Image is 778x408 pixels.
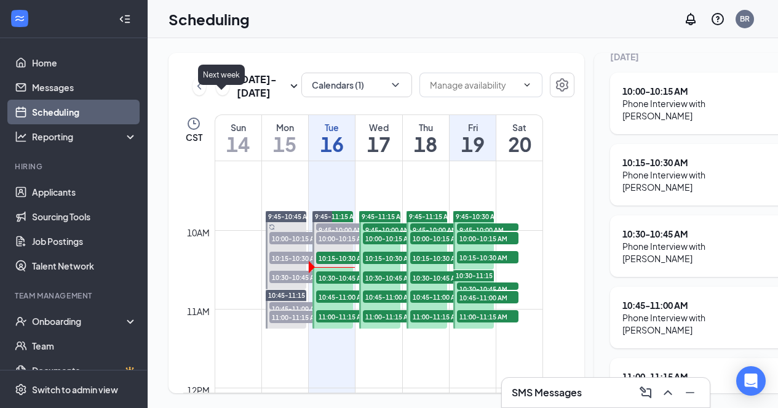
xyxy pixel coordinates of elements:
div: 10:45 - 11:00 AM [622,299,774,311]
span: 10:30-11:15 AM [456,271,504,280]
span: 10:00-10:15 AM [363,232,424,244]
h1: 20 [496,134,542,154]
div: Fri [450,121,496,134]
div: BR [740,14,750,24]
a: September 19, 2025 [450,115,496,161]
span: 10:30-10:45 AM [269,271,331,283]
span: 10:00-10:15 AM [410,232,472,244]
span: 10:45-11:15 AM [268,291,316,300]
button: ComposeMessage [636,383,656,402]
div: Wed [355,121,402,134]
span: 10:00-10:15 AM [316,232,378,244]
input: Manage availability [430,78,517,92]
span: 10:15-10:30 AM [410,252,472,264]
div: 10am [185,226,212,239]
svg: SmallChevronDown [287,79,301,94]
div: Phone Interview with [PERSON_NAME] [622,311,774,336]
span: 10:30-10:45 AM [363,271,424,284]
div: Hiring [15,161,135,172]
div: 10:15 - 10:30 AM [622,156,774,169]
div: Team Management [15,290,135,301]
span: 10:45-11:00 AM [410,290,472,303]
h1: Scheduling [169,9,250,30]
button: Calendars (1)ChevronDown [301,73,412,97]
span: 10:30-10:45 AM [457,282,518,295]
span: 10:45-11:00 AM [269,302,331,314]
span: 9:45-11:15 AM [362,212,406,221]
a: September 15, 2025 [262,115,308,161]
a: September 17, 2025 [355,115,402,161]
svg: Settings [15,383,27,396]
div: 10:30 - 10:45 AM [622,228,774,240]
button: ChevronLeft [193,77,206,95]
svg: Sync [269,224,275,230]
div: Phone Interview with [PERSON_NAME] [622,97,774,122]
div: Mon [262,121,308,134]
span: 10:30-10:45 AM [410,271,472,284]
svg: ComposeMessage [638,385,653,400]
a: Team [32,334,137,358]
div: Open Intercom Messenger [736,366,766,396]
span: 11:00-11:15 AM [457,310,518,322]
h3: [DATE] - [DATE] [237,73,287,100]
span: 11:00-11:15 AM [269,311,331,323]
svg: Clock [186,116,201,131]
div: Sat [496,121,542,134]
div: Phone Interview with [PERSON_NAME] [622,169,774,193]
svg: ChevronDown [522,80,532,90]
a: Messages [32,75,137,100]
svg: ChevronLeft [193,79,205,94]
div: Switch to admin view [32,383,118,396]
span: 11:00-11:15 AM [316,310,378,322]
span: 10:15-10:30 AM [457,251,518,263]
span: 10:00-10:15 AM [269,232,331,244]
span: 9:45-10:00 AM [457,223,518,236]
div: 10:00 - 10:15 AM [622,85,774,97]
svg: Collapse [119,13,131,25]
a: September 16, 2025 [309,115,355,161]
span: 10:30-10:45 AM [316,271,378,284]
div: Tue [309,121,355,134]
span: 9:45-11:15 AM [409,212,453,221]
span: 10:45-11:00 AM [457,291,518,303]
svg: Minimize [683,385,697,400]
span: 9:45-11:15 AM [315,212,359,221]
span: 10:15-10:30 AM [269,252,331,264]
div: 12pm [185,383,212,397]
span: 11:00-11:15 AM [410,310,472,322]
button: Minimize [680,383,700,402]
span: 10:15-10:30 AM [316,252,378,264]
div: Thu [403,121,449,134]
svg: QuestionInfo [710,12,725,26]
h1: 19 [450,134,496,154]
svg: Analysis [15,130,27,143]
svg: ChevronUp [661,385,675,400]
span: 9:45-10:45 AM [268,212,312,221]
span: 10:45-11:00 AM [316,290,378,303]
span: 11:00-11:15 AM [363,310,424,322]
div: 11am [185,305,212,318]
span: CST [186,131,202,143]
h1: 15 [262,134,308,154]
h3: SMS Messages [512,386,582,399]
h1: 17 [355,134,402,154]
a: Job Postings [32,229,137,254]
a: September 14, 2025 [215,115,261,161]
a: DocumentsCrown [32,358,137,383]
div: 11:00 - 11:15 AM [622,370,774,383]
div: Next week [198,65,245,85]
span: 9:45-10:00 AM [410,223,472,236]
span: 10:00-10:15 AM [457,232,518,244]
span: 10:45-11:00 AM [363,290,424,303]
svg: WorkstreamLogo [14,12,26,25]
a: Applicants [32,180,137,204]
a: Home [32,50,137,75]
a: Scheduling [32,100,137,124]
div: Reporting [32,130,138,143]
div: Phone Interview with [PERSON_NAME] [622,240,774,265]
div: Sun [215,121,261,134]
svg: ChevronDown [389,79,402,91]
svg: Settings [555,78,570,92]
svg: Notifications [683,12,698,26]
button: ChevronUp [658,383,678,402]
